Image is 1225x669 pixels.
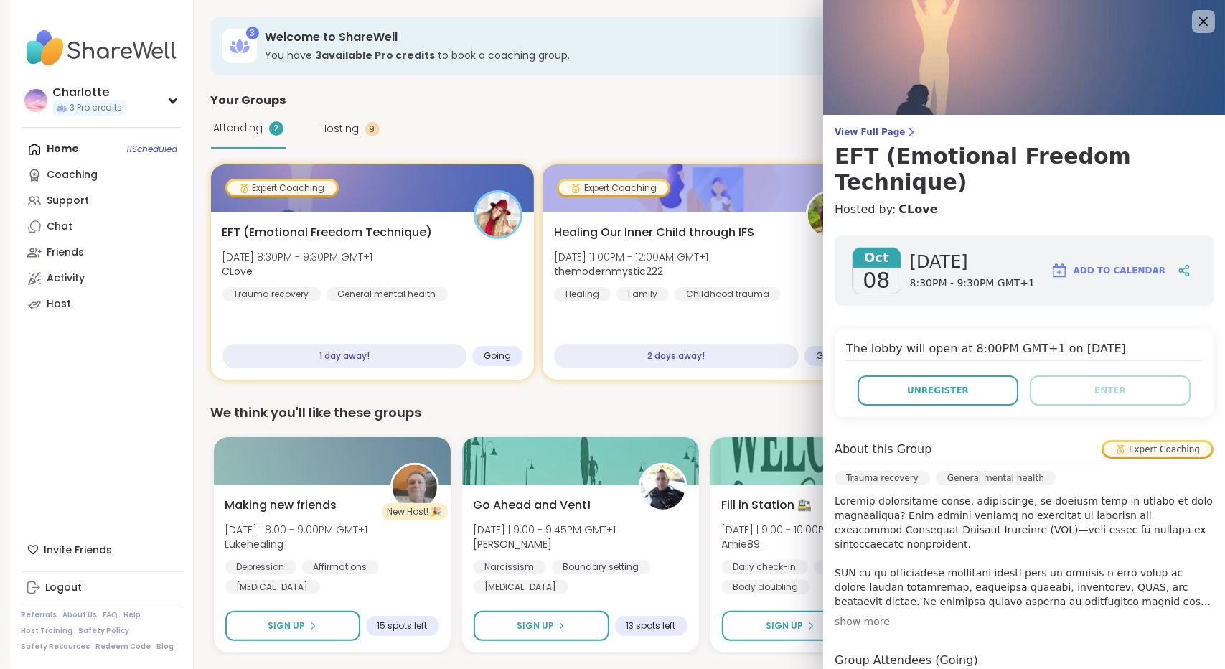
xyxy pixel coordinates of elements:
h4: The lobby will open at 8:00PM GMT+1 on [DATE] [846,340,1202,361]
a: Host [22,291,182,317]
h3: You have to book a coaching group. [266,48,1052,62]
div: Daily check-in [722,560,808,574]
div: [MEDICAL_DATA] [225,580,320,594]
span: View Full Page [835,126,1214,138]
span: 15 spots left [377,620,428,632]
b: [PERSON_NAME] [474,537,553,551]
div: Childhood trauma [675,287,781,301]
span: [DATE] | 9:00 - 10:00PM GMT+1 [722,523,868,537]
img: Jorge_Z [641,465,685,510]
a: Friends [22,240,182,266]
div: General mental health [327,287,448,301]
span: [DATE] 8:30PM - 9:30PM GMT+1 [222,250,373,264]
div: 1 day away! [222,344,467,368]
h3: Welcome to ShareWell [266,29,1052,45]
a: FAQ [103,610,118,620]
span: Attending [214,121,263,136]
a: Logout [22,575,182,601]
span: 13 spots left [626,620,676,632]
h4: About this Group [835,441,931,458]
span: Making new friends [225,497,337,514]
a: Support [22,188,182,214]
img: CharIotte [24,89,47,112]
h3: EFT (Emotional Freedom Technique) [835,144,1214,195]
div: Support [47,194,90,208]
a: Chat [22,214,182,240]
img: Lukehealing [393,465,437,510]
span: Oct [853,248,901,268]
div: Coaching [47,168,98,182]
span: Fill in Station 🚉 [722,497,812,514]
div: We think you'll like these groups [211,403,1198,423]
button: Sign Up [474,611,609,641]
div: Family [616,287,669,301]
div: Expert Coaching [559,181,668,195]
div: show more [835,614,1214,629]
button: Sign Up [225,611,360,641]
div: Boundary setting [552,560,651,574]
div: Trauma recovery [835,471,930,485]
span: 08 [863,268,890,294]
div: [MEDICAL_DATA] [474,580,568,594]
span: 8:30PM - 9:30PM GMT+1 [910,276,1035,291]
span: Going [484,350,511,362]
div: CharIotte [53,85,126,100]
div: Healing [554,287,611,301]
span: [DATE] 11:00PM - 12:00AM GMT+1 [554,250,708,264]
span: 3 Pro credits [70,102,123,114]
b: themodernmystic222 [554,264,663,279]
b: Amie89 [722,537,761,551]
a: View Full PageEFT (Emotional Freedom Technique) [835,126,1214,195]
div: Body doubling [722,580,810,594]
div: Invite Friends [22,537,182,563]
div: Narcissism [474,560,546,574]
span: [DATE] | 9:00 - 9:45PM GMT+1 [474,523,616,537]
b: CLove [222,264,253,279]
p: Loremip dolorsitame conse, adipiscinge, se doeiusm temp in utlabo et dolo magnaaliqua? Enim admin... [835,494,1214,609]
span: Sign Up [766,619,804,632]
a: Host Training [22,626,73,636]
a: Redeem Code [96,642,151,652]
div: 3 [246,27,259,39]
img: CLove [476,192,520,237]
div: New Host! 🎉 [382,503,448,520]
img: ShareWell Logomark [1051,262,1068,279]
h4: Hosted by: [835,201,1214,218]
div: Friends [47,245,85,260]
span: Hosting [321,121,360,136]
div: Host [47,297,72,312]
span: Sign Up [268,619,306,632]
div: Depression [225,560,296,574]
a: Coaching [22,162,182,188]
a: Safety Policy [79,626,130,636]
a: Safety Resources [22,642,90,652]
span: [DATE] [910,251,1035,273]
a: Referrals [22,610,57,620]
b: Lukehealing [225,537,284,551]
button: Sign Up [722,611,860,641]
div: Affirmations [302,560,379,574]
span: Your Groups [211,92,286,109]
img: themodernmystic222 [808,192,853,237]
span: Unregister [907,384,969,397]
span: Going [816,350,843,362]
a: Blog [157,642,174,652]
img: ShareWell Nav Logo [22,23,182,73]
button: Unregister [858,375,1018,406]
b: 3 available Pro credit s [316,48,436,62]
span: Sign Up [517,619,554,632]
a: CLove [898,201,937,218]
a: Activity [22,266,182,291]
div: Expert Coaching [1104,442,1211,457]
span: Go Ahead and Vent! [474,497,591,514]
span: [DATE] | 8:00 - 9:00PM GMT+1 [225,523,368,537]
div: 9 [365,122,380,136]
div: Chat [47,220,73,234]
span: EFT (Emotional Freedom Technique) [222,224,433,241]
div: General mental health [936,471,1056,485]
div: General mental health [814,560,935,574]
button: Enter [1030,375,1191,406]
div: 2 [269,121,283,136]
div: Activity [47,271,85,286]
span: Add to Calendar [1074,264,1165,277]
